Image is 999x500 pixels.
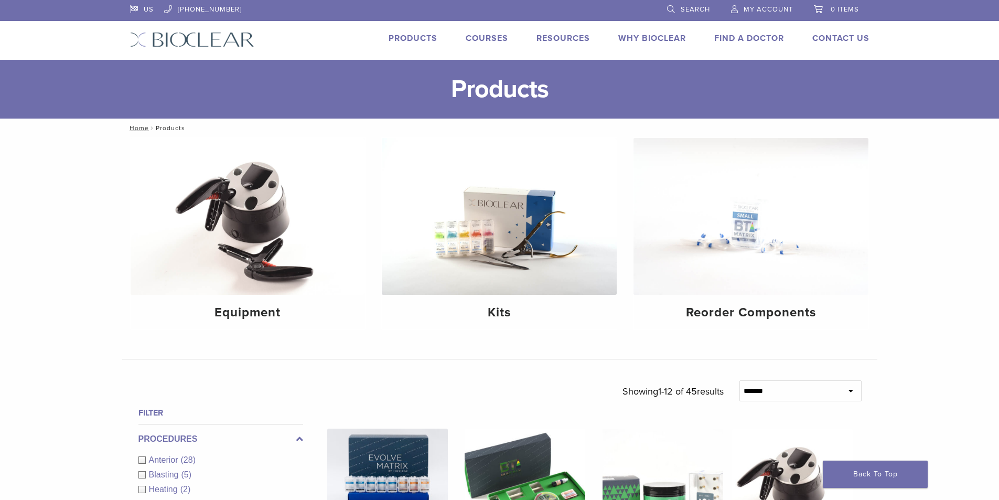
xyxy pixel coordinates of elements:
span: / [149,125,156,131]
h4: Kits [390,303,608,322]
a: Why Bioclear [618,33,686,44]
label: Procedures [138,433,303,445]
span: Heating [149,485,180,494]
img: Kits [382,138,617,295]
h4: Reorder Components [642,303,860,322]
a: Reorder Components [633,138,868,329]
a: Find A Doctor [714,33,784,44]
span: Anterior [149,455,181,464]
img: Bioclear [130,32,254,47]
nav: Products [122,119,877,137]
h4: Equipment [139,303,357,322]
span: (28) [181,455,196,464]
img: Reorder Components [633,138,868,295]
span: 1-12 of 45 [658,386,697,397]
span: My Account [744,5,793,14]
a: Kits [382,138,617,329]
span: Blasting [149,470,181,479]
a: Equipment [131,138,366,329]
a: Home [126,124,149,132]
a: Contact Us [812,33,869,44]
a: Resources [536,33,590,44]
span: (2) [180,485,191,494]
span: Search [681,5,710,14]
span: 0 items [831,5,859,14]
img: Equipment [131,138,366,295]
p: Showing results [622,380,724,402]
a: Courses [466,33,508,44]
h4: Filter [138,407,303,419]
span: (5) [181,470,191,479]
a: Products [389,33,437,44]
a: Back To Top [823,461,928,488]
